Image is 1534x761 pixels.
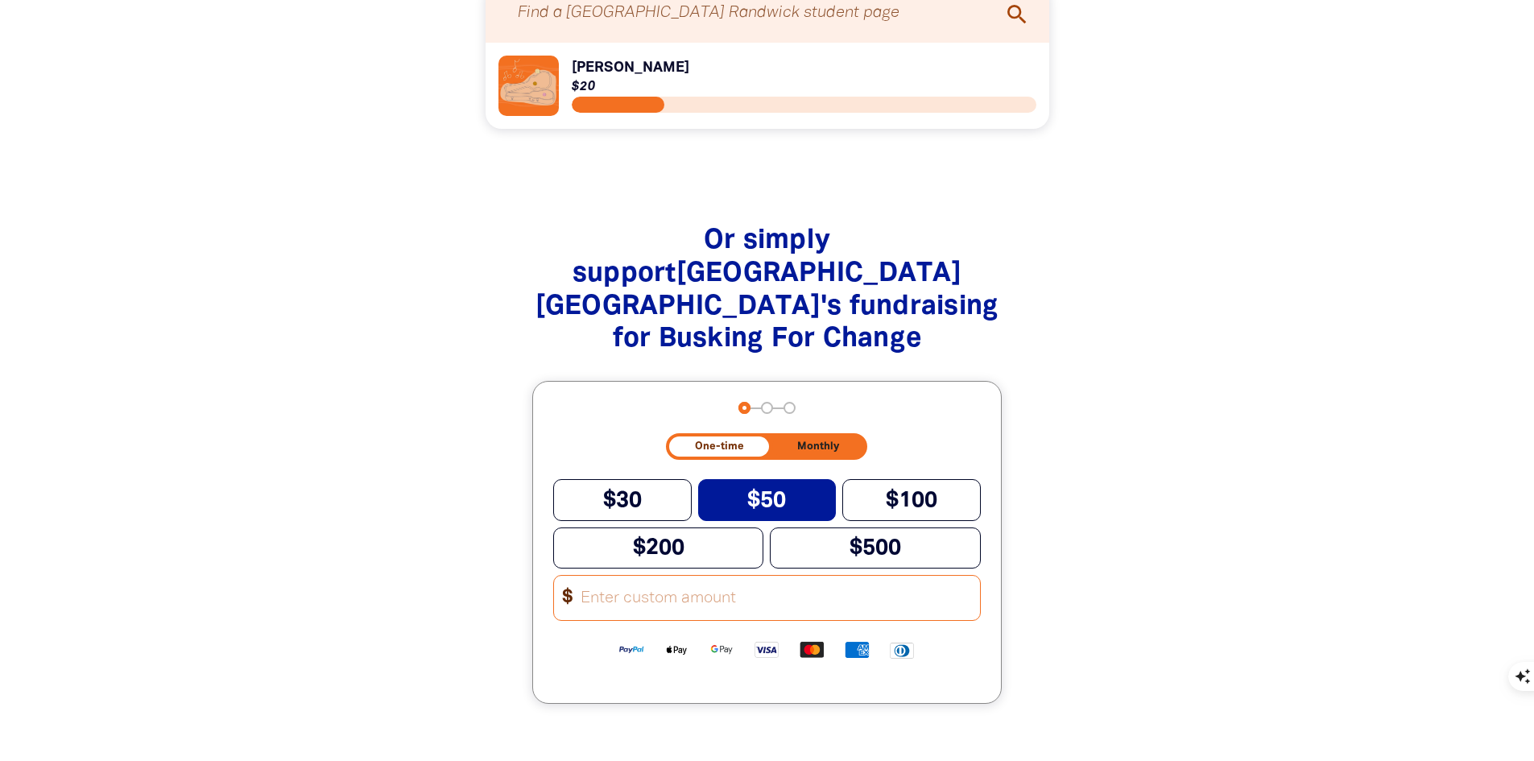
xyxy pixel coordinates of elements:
[535,229,999,352] span: Or simply support [GEOGRAPHIC_DATA] [GEOGRAPHIC_DATA] 's fundraising for Busking For Change
[772,436,865,457] button: Monthly
[842,479,981,520] button: $100
[886,490,937,511] span: $100
[570,576,979,620] input: Enter custom amount
[761,402,773,414] button: Navigate to step 2 of 3 to enter your details
[553,627,981,672] div: Available payment methods
[744,640,789,659] img: Visa logo
[698,479,837,520] button: $50
[1004,2,1030,27] i: search
[633,538,684,558] span: $200
[850,538,901,558] span: $500
[554,582,573,614] span: $
[789,640,834,659] img: Mastercard logo
[747,490,786,511] span: $50
[553,479,692,520] button: $30
[699,640,744,659] img: Google Pay logo
[669,436,769,457] button: One-time
[797,441,839,452] span: Monthly
[738,402,750,414] button: Navigate to step 1 of 3 to enter your donation amount
[654,640,699,659] img: Apple Pay logo
[834,640,879,659] img: American Express logo
[879,641,924,660] img: Diners Club logo
[609,640,654,659] img: Paypal logo
[695,441,744,452] span: One-time
[553,527,763,569] button: $200
[498,56,1036,116] div: Paginated content
[603,490,642,511] span: $30
[666,433,867,460] div: Donation frequency
[784,402,796,414] button: Navigate to step 3 of 3 to enter your payment details
[770,527,980,569] button: $500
